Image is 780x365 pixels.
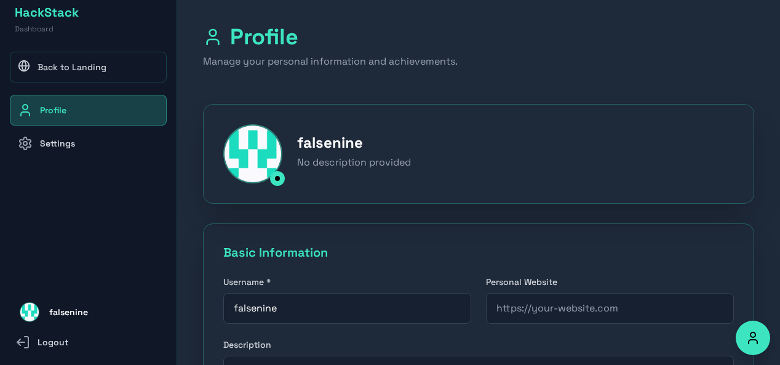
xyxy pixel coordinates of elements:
button: Logout [10,329,157,355]
a: Back to Landing [10,52,167,82]
button: Accessibility Options [736,321,770,355]
label: Personal Website [486,276,734,288]
h1: HackStack [15,4,79,21]
input: https://your-website.com [486,293,734,324]
span: Dashboard [15,24,54,34]
label: Username * [223,276,471,288]
span: falsenine [49,305,88,319]
h1: Profile [203,25,754,49]
a: Settings [10,128,167,159]
input: Enter your username [223,293,471,324]
h2: falsenine [297,133,734,153]
img: falsenine [20,303,39,321]
img: falsenine [223,124,282,183]
p: No description provided [297,155,734,170]
p: Manage your personal information and achievements. [203,54,754,69]
a: Profile [10,95,167,126]
label: Description [223,339,734,351]
h3: Basic Information [223,244,734,261]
